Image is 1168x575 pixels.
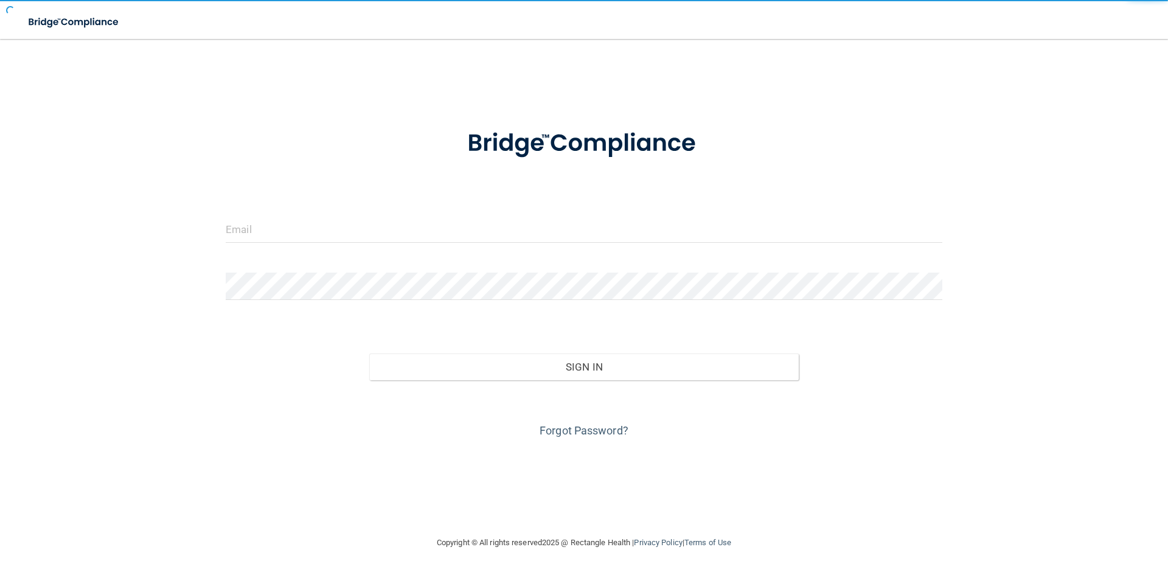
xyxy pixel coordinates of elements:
button: Sign In [369,354,799,380]
a: Forgot Password? [540,424,628,437]
img: bridge_compliance_login_screen.278c3ca4.svg [18,10,130,35]
a: Terms of Use [684,538,731,547]
img: bridge_compliance_login_screen.278c3ca4.svg [442,112,726,175]
div: Copyright © All rights reserved 2025 @ Rectangle Health | | [362,523,806,562]
input: Email [226,215,942,243]
a: Privacy Policy [634,538,682,547]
